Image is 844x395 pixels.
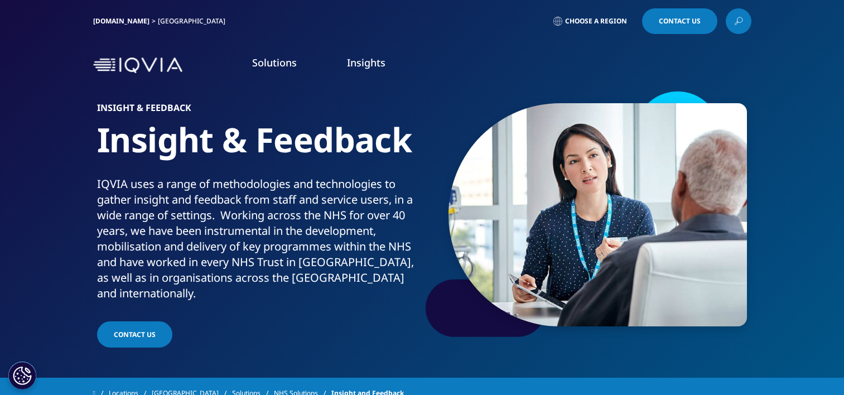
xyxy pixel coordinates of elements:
a: [DOMAIN_NAME] [93,16,149,26]
span: Choose a Region [565,17,627,26]
div: [GEOGRAPHIC_DATA] [158,17,230,26]
img: IQVIA Healthcare Information Technology and Pharma Clinical Research Company [93,57,182,74]
a: Solutions [252,56,297,69]
h1: Insight & Feedback [97,119,418,176]
span: Contact Us [114,330,156,339]
div: IQVIA uses a range of methodologies and technologies to gather insight and feedback from staff an... [97,176,418,301]
button: Cookie Settings [8,362,36,389]
span: Contact Us [659,18,701,25]
a: Insights [347,56,385,69]
a: Contact Us [97,321,172,348]
img: 486_custom-photo_nhs-doctor-meeting-with-senior-patient_600.jpg [448,103,747,326]
nav: Primary [187,39,751,91]
h6: Insight & Feedback [97,103,418,119]
a: Contact Us [642,8,717,34]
